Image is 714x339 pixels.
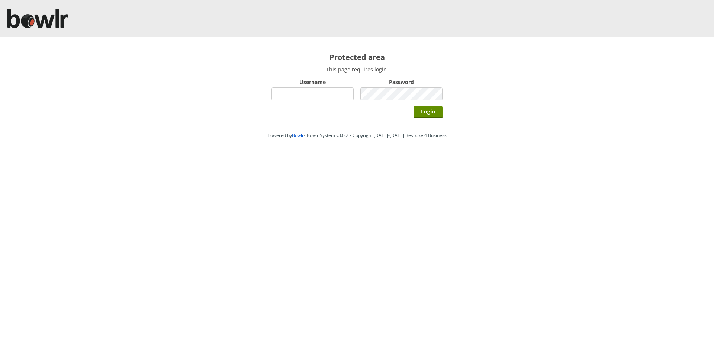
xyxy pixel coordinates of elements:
p: This page requires login. [271,66,443,73]
h2: Protected area [271,52,443,62]
a: Bowlr [292,132,304,138]
label: Password [360,79,443,86]
label: Username [271,79,354,86]
input: Login [414,106,443,118]
span: Powered by • Bowlr System v3.6.2 • Copyright [DATE]-[DATE] Bespoke 4 Business [268,132,447,138]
